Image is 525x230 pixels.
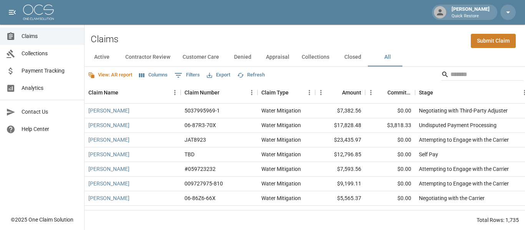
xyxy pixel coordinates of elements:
div: Total Rows: 1,735 [477,216,519,224]
img: ocs-logo-white-transparent.png [23,5,54,20]
button: Sort [331,87,342,98]
a: [PERSON_NAME] [88,107,130,114]
div: Attempting to Engage with the Carrier [419,209,509,217]
a: [PERSON_NAME] [88,151,130,158]
button: Customer Care [176,48,225,66]
div: Attempting to Engage with the Carrier [419,165,509,173]
div: $23,435.97 [315,133,365,147]
button: Appraisal [260,48,296,66]
div: JAT8923 [184,136,206,144]
div: $9,199.11 [315,177,365,191]
button: Menu [169,87,181,98]
div: $0.00 [365,133,415,147]
div: [PERSON_NAME] [449,5,493,19]
div: Claim Number [184,82,219,103]
button: Sort [219,87,230,98]
div: Committed Amount [365,82,415,103]
button: Closed [336,48,370,66]
div: Water Mitigation [261,180,301,187]
div: $12,796.85 [315,147,365,162]
div: #059723232 [184,165,216,173]
div: Water Mitigation [261,121,301,129]
div: Claim Type [258,82,315,103]
div: 5037995969-1 [184,107,220,114]
div: Self Pay [419,151,438,158]
div: Negotiating with Third-Party Adjuster [419,107,508,114]
div: $5,565.37 [315,191,365,206]
div: $0.00 [365,191,415,206]
div: Water Mitigation [261,136,301,144]
div: © 2025 One Claim Solution [11,216,73,223]
button: Collections [296,48,336,66]
div: Claim Name [85,82,181,103]
div: $0.00 [365,147,415,162]
div: Search [441,68,523,82]
div: Amount [342,82,361,103]
span: Contact Us [22,108,78,116]
div: Water Mitigation [261,107,301,114]
div: 06-86Z6-66X [184,194,216,202]
div: $7,382.56 [315,104,365,118]
a: [PERSON_NAME] [88,165,130,173]
div: Attempting to Engage with the Carrier [419,136,509,144]
button: Menu [246,87,258,98]
a: [PERSON_NAME] [88,136,130,144]
button: Contractor Review [119,48,176,66]
div: 010767559-801 [184,209,223,217]
div: 06-87R3-70X [184,121,216,129]
div: $17,828.48 [315,118,365,133]
span: Help Center [22,125,78,133]
button: Active [85,48,119,66]
div: Water Mitigation [261,194,301,202]
button: Show filters [173,69,202,81]
div: Claim Name [88,82,118,103]
div: $0.00 [365,177,415,191]
button: All [370,48,405,66]
button: Sort [289,87,299,98]
div: TBD [184,151,194,158]
div: Attempting to Engage with the Carrier [419,180,509,187]
div: Water Mitigation [261,165,301,173]
div: $7,356.23 [315,206,365,220]
div: $0.00 [365,206,415,220]
span: Claims [22,32,78,40]
div: Water Mitigation [261,209,301,217]
div: $0.00 [365,104,415,118]
div: Claim Type [261,82,289,103]
button: Menu [365,87,377,98]
div: $0.00 [365,162,415,177]
button: Sort [433,87,444,98]
div: Stage [419,82,433,103]
a: [PERSON_NAME] [88,209,130,217]
a: Submit Claim [471,34,516,48]
div: $3,818.33 [365,118,415,133]
h2: Claims [91,34,118,45]
span: Collections [22,50,78,58]
div: Amount [315,82,365,103]
button: Denied [225,48,260,66]
div: Negotiating with the Carrier [419,194,485,202]
div: Water Mitigation [261,151,301,158]
button: Select columns [137,69,169,81]
button: Sort [118,87,129,98]
button: Menu [304,87,315,98]
div: $7,593.56 [315,162,365,177]
button: open drawer [5,5,20,20]
div: Undisputed Payment Processing [419,121,497,129]
button: Menu [315,87,327,98]
span: Payment Tracking [22,67,78,75]
a: [PERSON_NAME] [88,121,130,129]
a: [PERSON_NAME] [88,180,130,187]
span: Analytics [22,84,78,92]
button: Export [205,69,232,81]
button: Sort [377,87,387,98]
div: 009727975-810 [184,180,223,187]
a: [PERSON_NAME] [88,194,130,202]
div: Committed Amount [387,82,411,103]
div: dynamic tabs [85,48,525,66]
button: Refresh [235,69,267,81]
button: View: AR report [86,69,134,81]
div: Claim Number [181,82,258,103]
p: Quick Restore [452,13,490,20]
